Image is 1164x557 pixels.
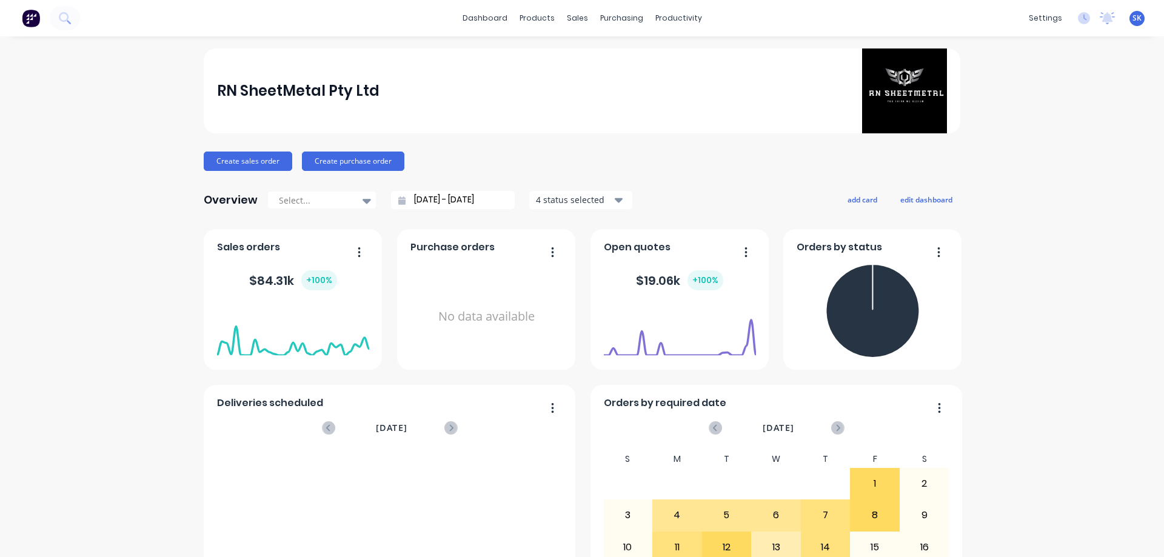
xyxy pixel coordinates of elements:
button: Create sales order [204,152,292,171]
div: F [850,450,900,468]
div: 1 [851,469,899,499]
span: Orders by status [797,240,882,255]
div: 4 status selected [536,193,612,206]
span: [DATE] [376,421,407,435]
div: 6 [752,500,800,530]
div: 3 [604,500,652,530]
span: Orders by required date [604,396,726,410]
div: productivity [649,9,708,27]
div: 9 [900,500,949,530]
button: add card [840,192,885,207]
div: Overview [204,188,258,212]
div: + 100 % [301,270,337,290]
button: Create purchase order [302,152,404,171]
div: $ 84.31k [249,270,337,290]
div: T [702,450,752,468]
div: RN SheetMetal Pty Ltd [217,79,380,103]
div: S [603,450,653,468]
div: 8 [851,500,899,530]
div: products [513,9,561,27]
span: Sales orders [217,240,280,255]
img: Factory [22,9,40,27]
div: 7 [801,500,850,530]
div: 5 [703,500,751,530]
div: purchasing [594,9,649,27]
button: edit dashboard [892,192,960,207]
div: No data available [410,259,563,374]
div: sales [561,9,594,27]
span: SK [1132,13,1142,24]
div: M [652,450,702,468]
span: [DATE] [763,421,794,435]
img: RN SheetMetal Pty Ltd [862,48,947,133]
div: $ 19.06k [636,270,723,290]
div: 4 [653,500,701,530]
button: 4 status selected [529,191,632,209]
div: settings [1023,9,1068,27]
span: Purchase orders [410,240,495,255]
div: 2 [900,469,949,499]
div: W [751,450,801,468]
div: + 100 % [687,270,723,290]
a: dashboard [457,9,513,27]
div: S [900,450,949,468]
div: T [801,450,851,468]
span: Open quotes [604,240,671,255]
